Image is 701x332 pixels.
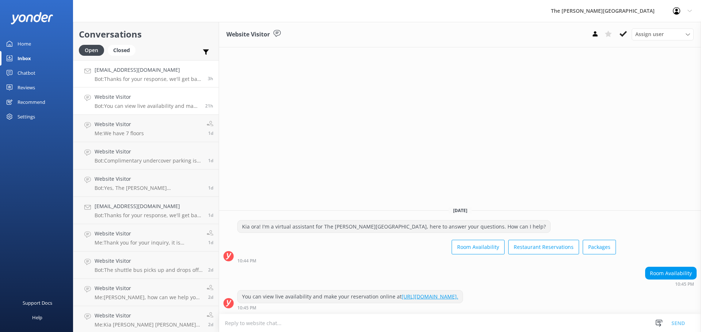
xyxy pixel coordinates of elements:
p: Me: [PERSON_NAME], how can we help you [DATE]? If you would like to contact reception, feel free ... [95,294,201,301]
h4: [EMAIL_ADDRESS][DOMAIN_NAME] [95,66,202,74]
a: Website VisitorBot:You can view live availability and make your reservation online at [URL][DOMAI... [73,87,219,115]
h4: Website Visitor [95,284,201,292]
div: Room Availability [646,267,696,280]
div: Open [79,45,104,56]
span: 09:47am 15-Aug-2025 (UTC +12:00) Pacific/Auckland [208,294,213,300]
h2: Conversations [79,27,213,41]
button: Packages [583,240,616,254]
span: 07:31pm 16-Aug-2025 (UTC +12:00) Pacific/Auckland [208,157,213,164]
div: Help [32,310,42,325]
p: Me: Kia [PERSON_NAME] [PERSON_NAME], Thank you for your message. In order to book with a promo co... [95,321,201,328]
div: You can view live availability and make your reservation online at [238,290,463,303]
p: Bot: Thanks for your response, we'll get back to you as soon as we can during opening hours. [95,212,203,219]
span: 05:56pm 16-Aug-2025 (UTC +12:00) Pacific/Auckland [208,212,213,218]
p: Bot: Thanks for your response, we'll get back to you as soon as we can during opening hours. [95,76,202,82]
a: Open [79,46,108,54]
p: Bot: The shuttle bus picks up and drops off outside the [PERSON_NAME][GEOGRAPHIC_DATA], [STREET_A... [95,267,203,273]
h3: Website Visitor [226,30,270,39]
a: Website VisitorMe:[PERSON_NAME], how can we help you [DATE]? If you would like to contact recepti... [73,279,219,306]
a: Closed [108,46,139,54]
h4: Website Visitor [95,230,201,238]
div: Assign User [632,28,694,40]
span: 09:39am 16-Aug-2025 (UTC +12:00) Pacific/Auckland [208,239,213,246]
a: [URL][DOMAIN_NAME]. [402,293,458,300]
span: 09:41am 15-Aug-2025 (UTC +12:00) Pacific/Auckland [208,321,213,328]
a: Website VisitorBot:Complimentary undercover parking is available for guests at The [PERSON_NAME][... [73,142,219,169]
h4: Website Visitor [95,120,144,128]
h4: Website Visitor [95,175,203,183]
div: Inbox [18,51,31,66]
img: yonder-white-logo.png [11,12,53,24]
strong: 10:44 PM [237,259,256,263]
button: Room Availability [452,240,505,254]
a: Website VisitorMe:We have 7 floors1d [73,115,219,142]
div: Support Docs [23,296,52,310]
div: 10:44pm 16-Aug-2025 (UTC +12:00) Pacific/Auckland [237,258,616,263]
p: Bot: Yes, The [PERSON_NAME][GEOGRAPHIC_DATA] offers complimentary undercover parking for guests. [95,185,203,191]
span: 07:37pm 16-Aug-2025 (UTC +12:00) Pacific/Auckland [208,130,213,136]
div: Kia ora! I'm a virtual assistant for The [PERSON_NAME][GEOGRAPHIC_DATA], here to answer your ques... [238,220,550,233]
div: 10:45pm 16-Aug-2025 (UTC +12:00) Pacific/Auckland [645,281,697,286]
a: Website VisitorBot:The shuttle bus picks up and drops off outside the [PERSON_NAME][GEOGRAPHIC_DA... [73,251,219,279]
div: Settings [18,109,35,124]
a: [EMAIL_ADDRESS][DOMAIN_NAME]Bot:Thanks for your response, we'll get back to you as soon as we can... [73,60,219,87]
span: Assign user [635,30,664,38]
span: 10:45pm 16-Aug-2025 (UTC +12:00) Pacific/Auckland [205,103,213,109]
div: Closed [108,45,135,56]
h4: Website Visitor [95,257,203,265]
a: Website VisitorMe:Thank you for your inquiry, it is depending on the ages of kids. If a kid is [D... [73,224,219,251]
h4: Website Visitor [95,312,201,320]
div: Chatbot [18,66,35,80]
h4: Website Visitor [95,148,203,156]
span: 05:18pm 17-Aug-2025 (UTC +12:00) Pacific/Auckland [208,75,213,82]
div: Home [18,36,31,51]
strong: 10:45 PM [675,282,694,286]
p: Me: We have 7 floors [95,130,144,137]
span: 07:29pm 16-Aug-2025 (UTC +12:00) Pacific/Auckland [208,185,213,191]
span: 03:35pm 15-Aug-2025 (UTC +12:00) Pacific/Auckland [208,267,213,273]
span: [DATE] [449,207,472,214]
h4: [EMAIL_ADDRESS][DOMAIN_NAME] [95,202,203,210]
div: Reviews [18,80,35,95]
p: Bot: You can view live availability and make your reservation online at [URL][DOMAIN_NAME]. [95,103,200,109]
a: Website VisitorBot:Yes, The [PERSON_NAME][GEOGRAPHIC_DATA] offers complimentary undercover parkin... [73,169,219,197]
h4: Website Visitor [95,93,200,101]
button: Restaurant Reservations [508,240,579,254]
strong: 10:45 PM [237,306,256,310]
p: Bot: Complimentary undercover parking is available for guests at The [PERSON_NAME][GEOGRAPHIC_DAT... [95,157,203,164]
div: Recommend [18,95,45,109]
a: [EMAIL_ADDRESS][DOMAIN_NAME]Bot:Thanks for your response, we'll get back to you as soon as we can... [73,197,219,224]
div: 10:45pm 16-Aug-2025 (UTC +12:00) Pacific/Auckland [237,305,463,310]
p: Me: Thank you for your inquiry, it is depending on the ages of kids. If a kid is [DEMOGRAPHIC_DAT... [95,239,201,246]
